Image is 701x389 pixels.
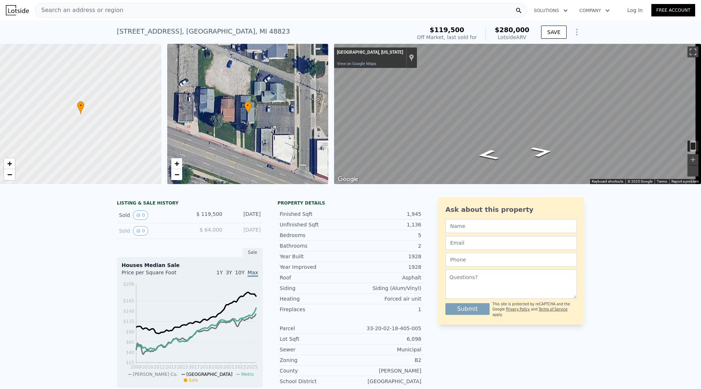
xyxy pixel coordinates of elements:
[122,269,190,281] div: Price per Square Foot
[280,285,350,292] div: Siding
[592,179,623,184] button: Keyboard shortcuts
[280,221,350,228] div: Unfinished Sqft
[35,6,123,15] span: Search an address or region
[119,226,184,236] div: Sold
[628,179,652,183] span: © 2025 Google
[350,285,421,292] div: Siding (Alum/Vinyl)
[350,367,421,374] div: [PERSON_NAME]
[350,356,421,364] div: B2
[126,350,134,355] tspan: $40
[277,200,424,206] div: Property details
[687,154,698,165] button: Zoom in
[280,232,350,239] div: Bedrooms
[200,365,211,370] tspan: 2018
[171,169,182,180] a: Zoom out
[280,335,350,343] div: Lot Sqft
[131,365,142,370] tspan: 2009
[188,365,200,370] tspan: 2017
[246,365,258,370] tspan: 2025
[228,210,261,220] div: [DATE]
[657,179,667,183] a: Terms (opens in new tab)
[280,306,350,313] div: Fireplaces
[336,175,360,184] img: Google
[133,372,178,377] span: [PERSON_NAME] Co.
[280,325,350,332] div: Parcel
[241,372,254,377] span: Metro
[350,306,421,313] div: 1
[126,360,134,365] tspan: $15
[280,253,350,260] div: Year Built
[493,302,577,317] div: This site is protected by reCAPTCHA and the Google and apply.
[570,25,584,39] button: Show Options
[445,253,577,267] input: Phone
[350,274,421,281] div: Asphalt
[522,144,562,160] path: Go West
[248,270,258,277] span: Max
[350,346,421,353] div: Municipal
[445,219,577,233] input: Name
[4,169,15,180] a: Zoom out
[244,101,252,114] div: •
[350,232,421,239] div: 5
[430,26,464,34] span: $119,500
[506,307,530,311] a: Privacy Policy
[174,170,179,179] span: −
[280,274,350,281] div: Roof
[350,295,421,302] div: Forced air unit
[334,44,701,184] div: Map
[117,200,263,207] div: LISTING & SALE HISTORY
[123,298,134,304] tspan: $165
[350,378,421,385] div: [GEOGRAPHIC_DATA]
[133,210,148,220] button: View historical data
[445,205,577,215] div: Ask about this property
[495,34,529,41] div: Lotside ARV
[119,210,184,220] div: Sold
[280,367,350,374] div: County
[117,26,290,37] div: [STREET_ADDRESS] , [GEOGRAPHIC_DATA] , MI 48823
[154,365,165,370] tspan: 2012
[350,221,421,228] div: 1,136
[468,147,508,163] path: Go East
[280,356,350,364] div: Zoning
[171,158,182,169] a: Zoom in
[212,365,223,370] tspan: 2020
[671,179,699,183] a: Report a problem
[280,346,350,353] div: Sewer
[77,101,84,114] div: •
[651,4,695,16] a: Free Account
[350,242,421,249] div: 2
[280,378,350,385] div: School District
[528,4,574,17] button: Solutions
[187,372,233,377] span: [GEOGRAPHIC_DATA]
[350,210,421,218] div: 1,945
[242,248,263,257] div: Sale
[409,54,414,62] a: Show location on map
[196,211,222,217] span: $ 119,500
[687,46,698,57] button: Toggle fullscreen view
[417,34,477,41] div: Off Market, last sold for
[687,165,698,176] button: Zoom out
[244,102,252,109] span: •
[77,102,84,109] span: •
[200,227,222,233] span: $ 64,000
[217,270,223,275] span: 1Y
[280,263,350,271] div: Year Improved
[123,282,134,287] tspan: $206
[122,262,258,269] div: Houses Median Sale
[223,365,235,370] tspan: 2021
[174,159,179,168] span: +
[574,4,616,17] button: Company
[228,226,261,236] div: [DATE]
[189,378,198,383] span: Sale
[337,50,403,56] div: [GEOGRAPHIC_DATA], [US_STATE]
[280,242,350,249] div: Bathrooms
[235,270,245,275] span: 10Y
[687,141,698,152] button: Toggle motion tracking
[6,5,29,15] img: Lotside
[177,365,188,370] tspan: 2015
[165,365,177,370] tspan: 2013
[350,263,421,271] div: 1928
[133,226,148,236] button: View historical data
[334,44,701,184] div: Street View
[539,307,567,311] a: Terms of Service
